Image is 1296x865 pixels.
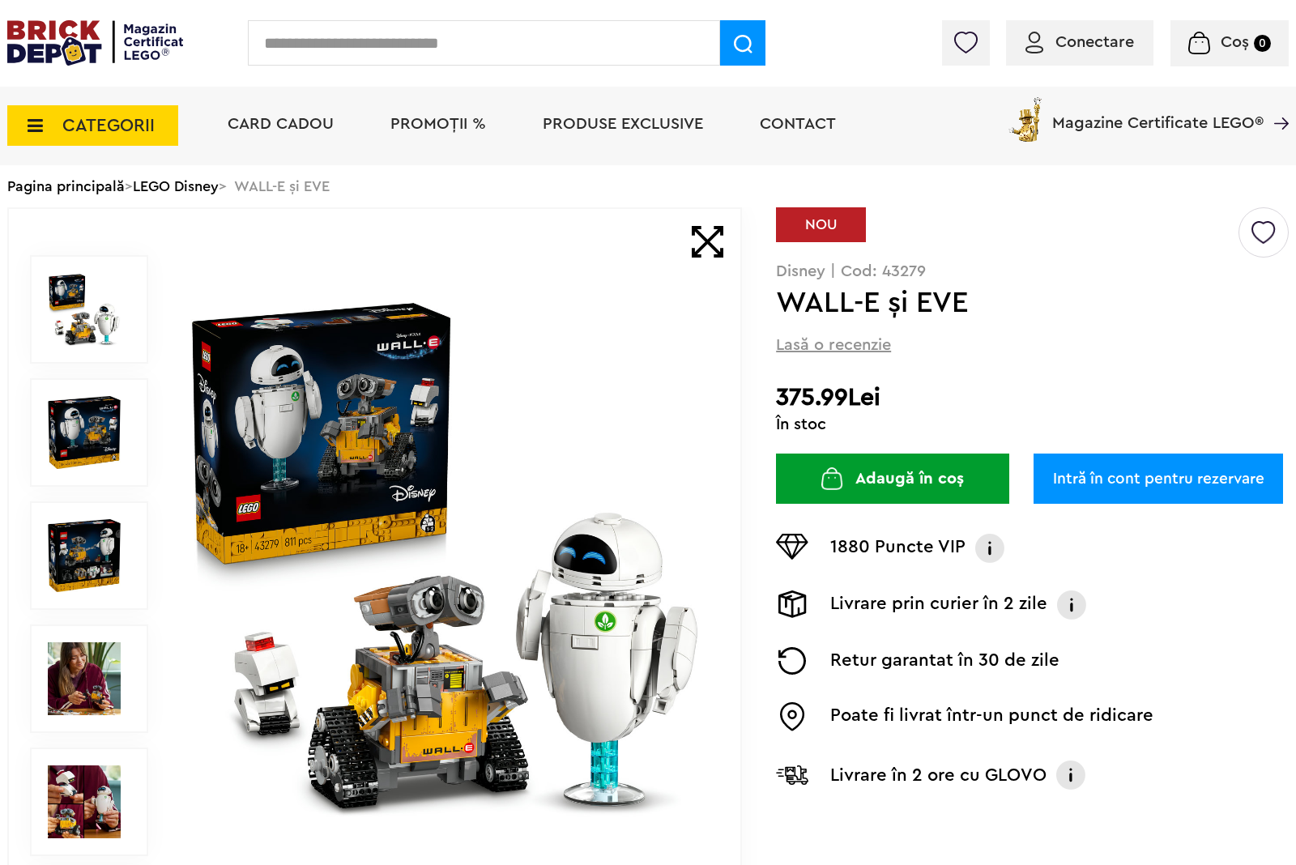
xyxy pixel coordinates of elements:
p: Livrare în 2 ore cu GLOVO [830,762,1047,788]
a: Produse exclusive [543,116,703,132]
a: Magazine Certificate LEGO® [1264,94,1289,110]
img: Info VIP [974,534,1006,563]
a: Card Cadou [228,116,334,132]
h2: 375.99Lei [776,383,1289,412]
img: WALL-E şi EVE [48,396,121,469]
img: Easybox [776,702,808,731]
div: În stoc [776,416,1289,432]
img: WALL-E şi EVE LEGO 43279 [48,519,121,592]
button: Adaugă în coș [776,454,1009,504]
p: Retur garantat în 30 de zile [830,647,1059,675]
span: Conectare [1055,34,1134,50]
small: 0 [1254,35,1271,52]
a: Pagina principală [7,179,125,194]
span: Coș [1221,34,1249,50]
a: Conectare [1025,34,1134,50]
p: Livrare prin curier în 2 zile [830,590,1047,620]
span: CATEGORII [62,117,155,134]
img: Info livrare cu GLOVO [1055,759,1087,791]
p: Poate fi livrat într-un punct de ridicare [830,702,1153,731]
a: PROMOȚII % [390,116,486,132]
p: Disney | Cod: 43279 [776,263,1289,279]
img: LEGO Disney WALL-E şi EVE [48,765,121,838]
a: Intră în cont pentru rezervare [1034,454,1283,504]
span: Lasă o recenzie [776,334,891,356]
p: 1880 Puncte VIP [830,534,966,563]
img: Puncte VIP [776,534,808,560]
div: NOU [776,207,866,242]
h1: WALL-E şi EVE [776,288,1236,317]
img: Livrare Glovo [776,765,808,785]
a: Contact [760,116,836,132]
img: Returnare [776,647,808,675]
img: WALL-E şi EVE [184,295,706,816]
span: Magazine Certificate LEGO® [1052,94,1264,131]
img: Livrare [776,590,808,618]
img: WALL-E şi EVE [48,273,121,346]
img: Info livrare prin curier [1055,590,1088,620]
img: Seturi Lego WALL-E şi EVE [48,642,121,715]
a: LEGO Disney [133,179,219,194]
div: > > WALL-E şi EVE [7,165,1289,207]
